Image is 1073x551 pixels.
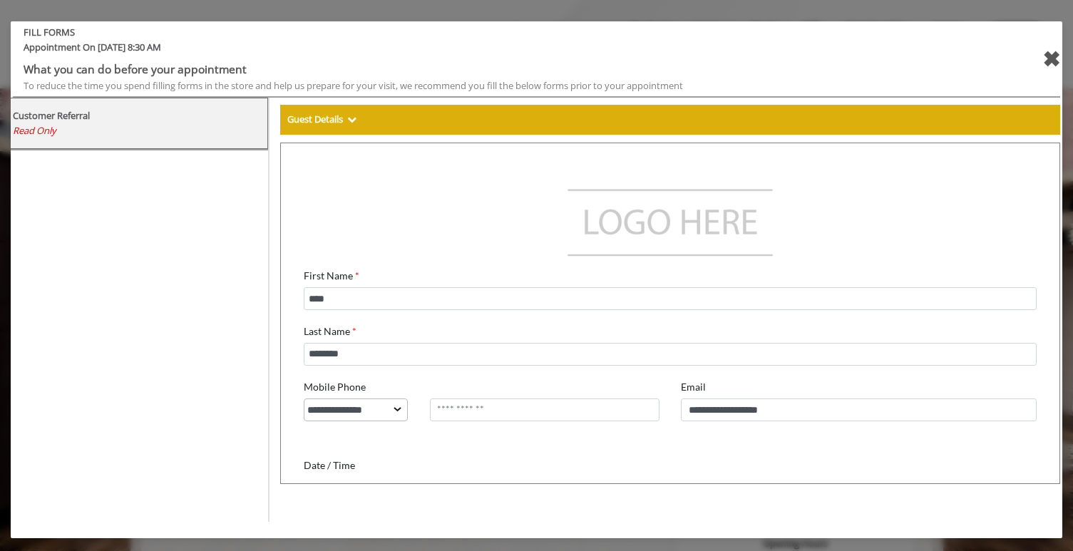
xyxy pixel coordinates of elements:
[13,25,971,40] b: FILL FORMS
[280,105,1060,135] div: Guest Details Show
[347,113,356,125] span: Show
[392,224,417,247] label: Email
[280,143,1060,483] iframe: formsViewWeb
[13,40,971,61] span: Appointment On [DATE] 8:30 AM
[287,113,343,125] b: Guest Details
[24,78,960,93] div: To reduce the time you spend filling forms in the store and help us prepare for your visit, we re...
[13,124,56,137] span: Read Only
[1042,42,1060,76] div: close forms
[24,61,247,77] b: What you can do before your appointment
[13,109,90,122] b: Customer Referral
